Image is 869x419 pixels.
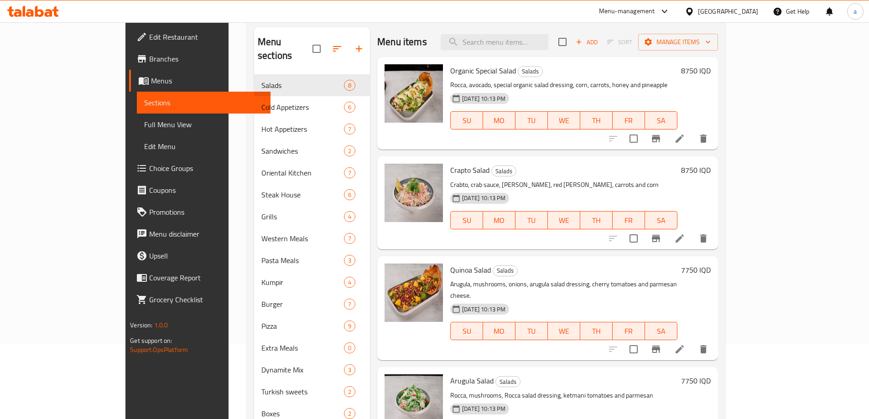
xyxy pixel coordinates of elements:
[518,66,543,77] div: Salads
[441,34,548,50] input: search
[599,6,655,17] div: Menu-management
[450,322,483,340] button: SU
[515,322,548,340] button: TU
[458,305,509,314] span: [DATE] 10:13 PM
[129,267,271,289] a: Coverage Report
[254,381,370,403] div: Turkish sweets2
[548,211,580,229] button: WE
[515,211,548,229] button: TU
[601,35,638,49] span: Select section first
[344,234,355,243] span: 7
[129,223,271,245] a: Menu disclaimer
[344,408,355,419] div: items
[692,338,714,360] button: delete
[450,163,489,177] span: Crapto Salad
[261,342,344,353] span: Extra Meals
[377,35,427,49] h2: Menu items
[344,147,355,155] span: 2
[613,111,645,129] button: FR
[681,64,711,77] h6: 8750 IQD
[344,277,355,288] div: items
[518,66,542,77] span: Salads
[493,265,518,276] div: Salads
[344,299,355,310] div: items
[519,214,544,227] span: TU
[261,364,344,375] div: Dynamite Mix
[344,322,355,331] span: 9
[645,36,711,48] span: Manage items
[261,145,344,156] span: Sandwiches
[261,102,344,113] span: Cold Appetizers
[344,386,355,397] div: items
[149,294,263,305] span: Grocery Checklist
[458,94,509,103] span: [DATE] 10:13 PM
[144,97,263,108] span: Sections
[492,166,516,176] span: Salads
[692,228,714,249] button: delete
[348,38,370,60] button: Add section
[580,211,613,229] button: TH
[616,114,641,127] span: FR
[385,164,443,222] img: Crapto Salad
[458,194,509,202] span: [DATE] 10:13 PM
[491,166,516,176] div: Salads
[254,249,370,271] div: Pasta Meals3
[450,179,677,191] p: Crabto, crab sauce, [PERSON_NAME], red [PERSON_NAME], carrots and corn
[552,114,577,127] span: WE
[574,37,599,47] span: Add
[261,189,344,200] div: Steak House
[261,124,344,134] div: Hot Appetizers
[137,135,271,157] a: Edit Menu
[149,31,263,42] span: Edit Restaurant
[674,344,685,355] a: Edit menu item
[154,319,168,331] span: 1.0.0
[519,114,544,127] span: TU
[261,80,344,91] span: Salads
[495,376,520,387] div: Salads
[681,374,711,387] h6: 7750 IQD
[149,185,263,196] span: Coupons
[584,325,609,338] span: TH
[261,408,344,419] span: Boxes
[344,342,355,353] div: items
[144,141,263,152] span: Edit Menu
[624,229,643,248] span: Select to update
[261,386,344,397] span: Turkish sweets
[454,214,479,227] span: SU
[548,322,580,340] button: WE
[344,278,355,287] span: 4
[344,366,355,374] span: 3
[645,111,677,129] button: SA
[674,133,685,144] a: Edit menu item
[450,111,483,129] button: SU
[552,325,577,338] span: WE
[261,255,344,266] span: Pasta Meals
[129,201,271,223] a: Promotions
[261,321,344,331] div: Pizza
[681,264,711,276] h6: 7750 IQD
[254,359,370,381] div: Dynamite Mix3
[130,344,188,356] a: Support.OpsPlatform
[572,35,601,49] span: Add item
[450,211,483,229] button: SU
[261,167,344,178] span: Oriental Kitchen
[261,299,344,310] div: Burger
[254,206,370,228] div: Grills4
[261,211,344,222] div: Grills
[261,233,344,244] span: Western Meals
[344,189,355,200] div: items
[483,111,515,129] button: MO
[344,125,355,134] span: 7
[130,335,172,347] span: Get support on:
[344,124,355,134] div: items
[649,214,674,227] span: SA
[129,70,271,92] a: Menus
[493,265,517,276] span: Salads
[129,48,271,70] a: Branches
[144,119,263,130] span: Full Menu View
[129,179,271,201] a: Coupons
[344,145,355,156] div: items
